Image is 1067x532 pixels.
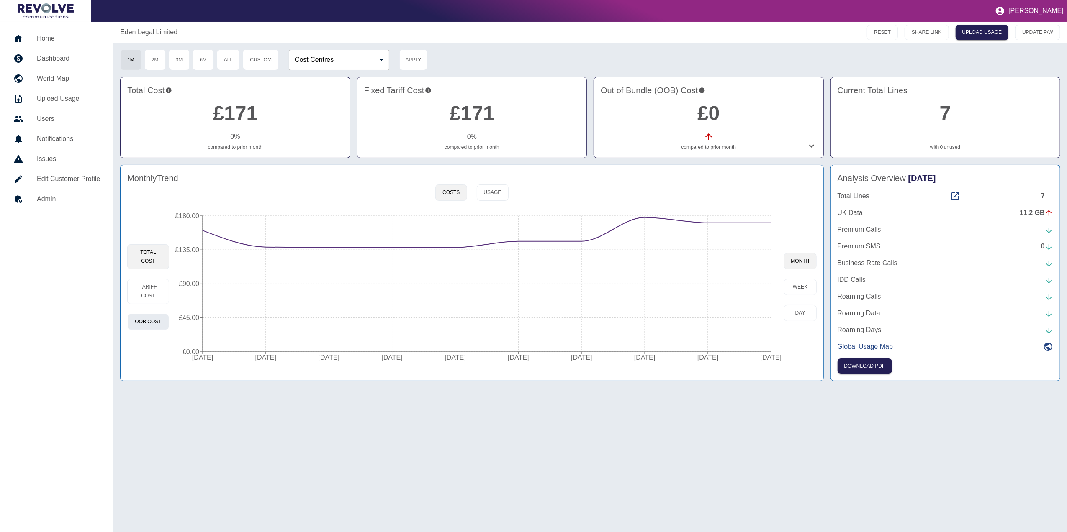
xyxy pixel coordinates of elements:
a: 7 [940,102,951,124]
h5: Edit Customer Profile [37,174,100,184]
a: Roaming Data [838,308,1053,318]
tspan: £90.00 [179,280,199,287]
svg: This is the total charges incurred over 1 months [165,84,172,97]
span: [DATE] [908,174,936,183]
button: Custom [243,49,279,70]
h5: Notifications [37,134,100,144]
h5: Issues [37,154,100,164]
a: UPLOAD USAGE [956,25,1009,40]
a: £171 [450,102,494,124]
button: SHARE LINK [905,25,949,40]
h4: Fixed Tariff Cost [364,84,580,97]
tspan: [DATE] [697,354,718,361]
h4: Monthly Trend [127,172,178,184]
h4: Total Cost [127,84,343,97]
tspan: [DATE] [381,354,402,361]
p: Business Rate Calls [838,258,897,268]
button: 6M [193,49,214,70]
a: Roaming Calls [838,292,1053,302]
a: UK Data11.2 GB [838,208,1053,218]
button: day [784,305,817,321]
button: 1M [120,49,141,70]
svg: Costs outside of your fixed tariff [699,84,705,97]
a: Eden Legal Limited [120,27,177,37]
a: £0 [697,102,720,124]
svg: This is your recurring contracted cost [425,84,432,97]
tspan: £45.00 [179,314,199,321]
p: Premium SMS [838,241,881,251]
tspan: [DATE] [318,354,339,361]
p: Premium Calls [838,225,881,235]
button: week [784,279,817,295]
tspan: [DATE] [634,354,655,361]
img: Logo [18,3,74,18]
p: 0 % [467,132,477,142]
button: UPDATE P/W [1015,25,1060,40]
div: 7 [1041,191,1053,201]
tspan: [DATE] [508,354,529,361]
button: Usage [477,184,509,201]
button: 2M [144,49,166,70]
p: Global Usage Map [838,342,893,352]
p: compared to prior month [127,143,343,151]
p: Roaming Data [838,308,880,318]
a: Roaming Days [838,325,1053,335]
a: IDD Calls [838,275,1053,285]
p: compared to prior month [364,143,580,151]
p: IDD Calls [838,275,866,285]
a: Issues [7,149,107,169]
a: Premium Calls [838,225,1053,235]
h4: Current Total Lines [838,84,1053,97]
p: [PERSON_NAME] [1008,7,1064,15]
button: OOB Cost [127,314,169,330]
h5: Dashboard [37,54,100,64]
a: World Map [7,69,107,89]
p: with unused [838,143,1053,151]
p: 0 % [230,132,240,142]
tspan: £180.00 [175,212,199,220]
button: All [217,49,240,70]
p: Total Lines [838,191,870,201]
h5: Home [37,33,100,43]
a: Notifications [7,129,107,149]
button: 3M [169,49,190,70]
button: Apply [399,49,427,70]
p: Roaming Days [838,325,882,335]
a: Upload Usage [7,89,107,109]
tspan: [DATE] [571,354,592,361]
h4: Out of Bundle (OOB) Cost [601,84,816,97]
button: Total Cost [127,244,169,269]
a: Home [7,28,107,49]
h5: Admin [37,194,100,204]
div: 0 [1041,241,1053,251]
p: UK Data [838,208,863,218]
div: 11.2 GB [1020,208,1053,218]
button: RESET [867,25,898,40]
tspan: [DATE] [761,354,782,361]
tspan: [DATE] [445,354,465,361]
a: Edit Customer Profile [7,169,107,189]
a: Global Usage Map [838,342,1053,352]
h5: World Map [37,74,100,84]
button: Tariff Cost [127,279,169,304]
button: month [784,253,817,269]
a: Dashboard [7,49,107,69]
a: Total Lines7 [838,191,1053,201]
tspan: £135.00 [175,246,199,253]
button: Costs [435,184,467,201]
a: Admin [7,189,107,209]
a: 0 [940,143,943,151]
a: Premium SMS0 [838,241,1053,251]
h5: Users [37,114,100,124]
button: Click here to download the most recent invoice. If the current month’s invoice is unavailable, th... [838,358,892,374]
button: [PERSON_NAME] [992,3,1067,19]
tspan: [DATE] [192,354,213,361]
h5: Upload Usage [37,94,100,104]
a: £171 [213,102,258,124]
tspan: [DATE] [255,354,276,361]
a: Business Rate Calls [838,258,1053,268]
tspan: £0.00 [183,348,199,356]
p: Roaming Calls [838,292,881,302]
h4: Analysis Overview [838,172,1053,184]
